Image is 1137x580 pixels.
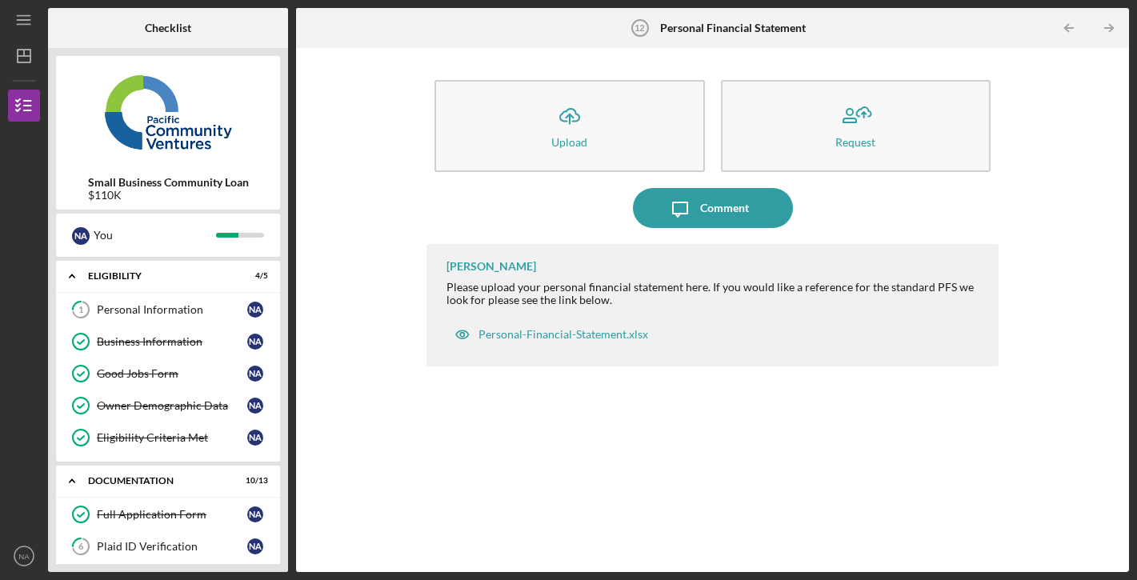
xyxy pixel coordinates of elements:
[835,136,875,148] div: Request
[247,538,263,554] div: N A
[145,22,191,34] b: Checklist
[247,302,263,318] div: N A
[94,222,216,249] div: You
[478,328,648,341] div: Personal-Financial-Statement.xlsx
[88,189,249,202] div: $110K
[78,542,84,552] tspan: 6
[64,498,272,530] a: Full Application FormNA
[446,318,656,350] button: Personal-Financial-Statement.xlsx
[88,271,228,281] div: Eligibility
[239,476,268,486] div: 10 / 13
[97,399,247,412] div: Owner Demographic Data
[551,136,587,148] div: Upload
[446,260,536,273] div: [PERSON_NAME]
[97,335,247,348] div: Business Information
[8,540,40,572] button: NA
[64,358,272,390] a: Good Jobs FormNA
[18,552,30,561] text: NA
[247,398,263,414] div: N A
[239,271,268,281] div: 4 / 5
[700,188,749,228] div: Comment
[446,281,983,306] div: Please upload your personal financial statement here. If you would like a reference for the stand...
[247,506,263,522] div: N A
[97,303,247,316] div: Personal Information
[88,476,228,486] div: Documentation
[633,188,793,228] button: Comment
[64,530,272,562] a: 6Plaid ID VerificationNA
[247,430,263,446] div: N A
[72,227,90,245] div: N A
[97,431,247,444] div: Eligibility Criteria Met
[64,294,272,326] a: 1Personal InformationNA
[660,22,806,34] b: Personal Financial Statement
[97,540,247,553] div: Plaid ID Verification
[56,64,280,160] img: Product logo
[88,176,249,189] b: Small Business Community Loan
[434,80,704,172] button: Upload
[64,390,272,422] a: Owner Demographic DataNA
[64,422,272,454] a: Eligibility Criteria MetNA
[97,367,247,380] div: Good Jobs Form
[635,23,644,33] tspan: 12
[97,508,247,521] div: Full Application Form
[64,326,272,358] a: Business InformationNA
[247,334,263,350] div: N A
[247,366,263,382] div: N A
[721,80,991,172] button: Request
[78,305,83,315] tspan: 1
